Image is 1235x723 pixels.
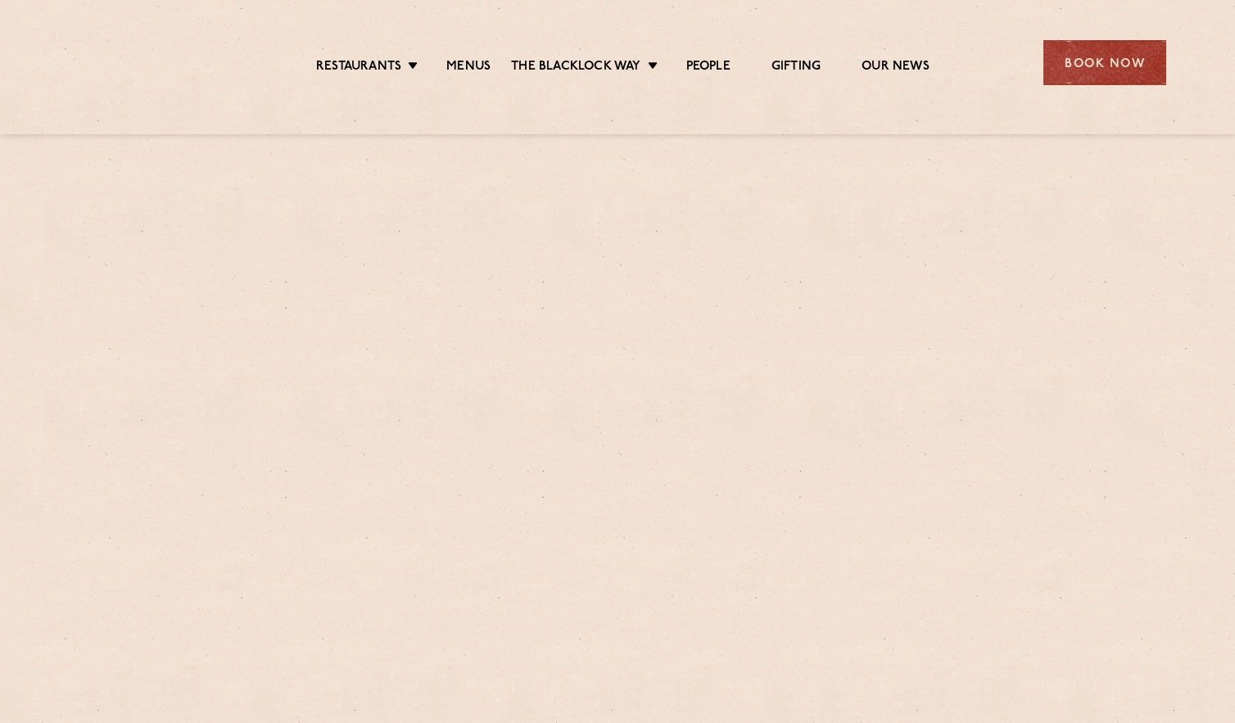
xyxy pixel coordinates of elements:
[862,59,930,75] a: Our News
[511,59,640,75] a: The Blacklock Way
[686,59,731,75] a: People
[1043,40,1166,85] div: Book Now
[69,16,210,110] img: svg%3E
[316,59,401,75] a: Restaurants
[446,59,491,75] a: Menus
[771,59,821,75] a: Gifting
